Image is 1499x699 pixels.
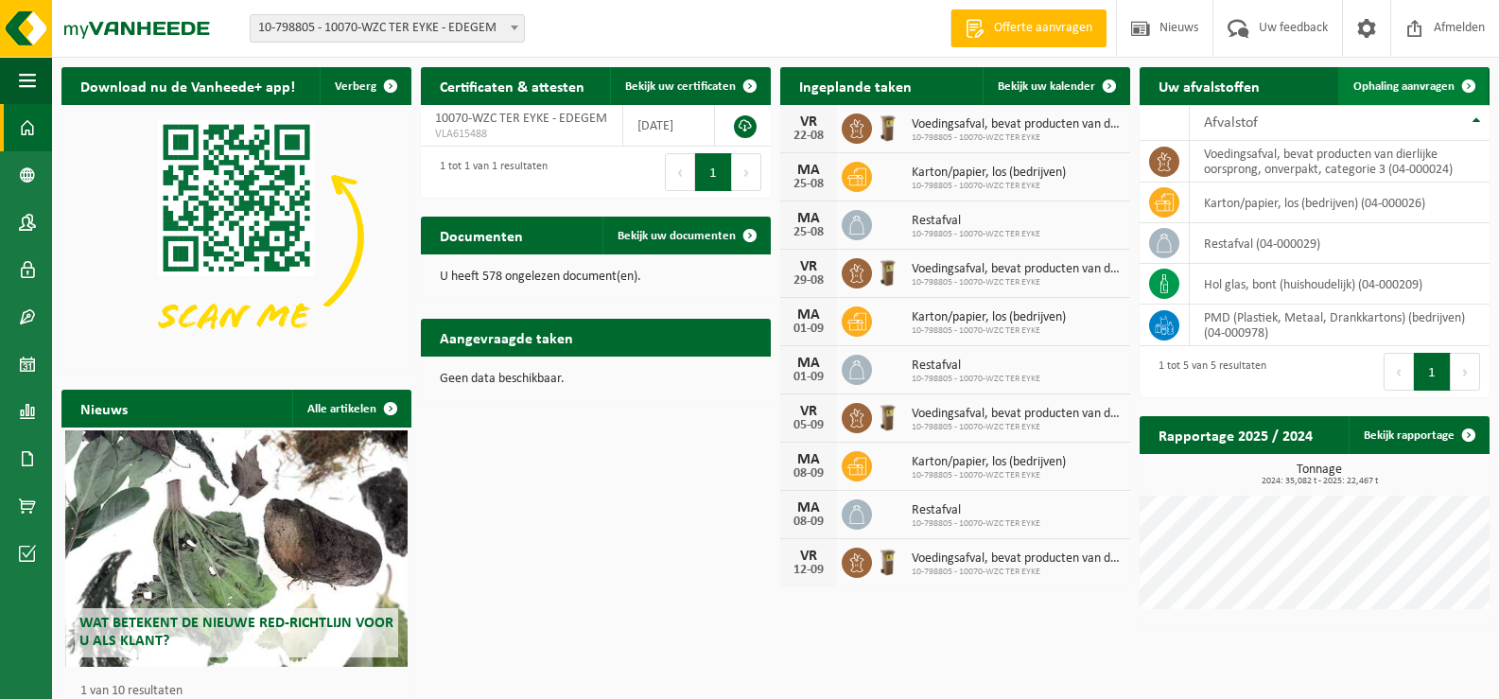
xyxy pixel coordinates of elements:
button: 1 [695,153,732,191]
span: Bekijk uw kalender [998,80,1095,93]
span: Restafval [912,214,1040,229]
span: 10-798805 - 10070-WZC TER EYKE - EDEGEM [250,14,525,43]
div: MA [790,500,828,516]
td: restafval (04-000029) [1190,223,1490,264]
h2: Download nu de Vanheede+ app! [61,67,314,104]
span: 10-798805 - 10070-WZC TER EYKE - EDEGEM [251,15,524,42]
div: 25-08 [790,226,828,239]
td: PMD (Plastiek, Metaal, Drankkartons) (bedrijven) (04-000978) [1190,305,1490,346]
h3: Tonnage [1149,463,1490,486]
span: Bekijk uw documenten [618,230,736,242]
button: Next [732,153,761,191]
img: WB-0140-HPE-BN-01 [872,111,904,143]
a: Offerte aanvragen [950,9,1107,47]
button: Previous [1384,353,1414,391]
span: 10-798805 - 10070-WZC TER EYKE [912,518,1040,530]
div: VR [790,259,828,274]
button: Verberg [320,67,410,105]
span: Restafval [912,503,1040,518]
span: VLA615488 [435,127,608,142]
h2: Nieuws [61,390,147,427]
span: 10-798805 - 10070-WZC TER EYKE [912,470,1066,481]
button: 1 [1414,353,1451,391]
div: MA [790,163,828,178]
div: VR [790,404,828,419]
button: Previous [665,153,695,191]
div: 01-09 [790,323,828,336]
img: WB-0140-HPE-BN-01 [872,545,904,577]
span: Afvalstof [1204,115,1258,131]
span: Offerte aanvragen [989,19,1097,38]
td: karton/papier, los (bedrijven) (04-000026) [1190,183,1490,223]
span: 10-798805 - 10070-WZC TER EYKE [912,132,1121,144]
div: MA [790,307,828,323]
h2: Documenten [421,217,542,253]
div: VR [790,549,828,564]
div: 12-09 [790,564,828,577]
h2: Certificaten & attesten [421,67,603,104]
a: Bekijk uw certificaten [610,67,769,105]
span: Voedingsafval, bevat producten van dierlijke oorsprong, onverpakt, categorie 3 [912,262,1121,277]
span: Karton/papier, los (bedrijven) [912,166,1066,181]
div: 08-09 [790,467,828,481]
div: 25-08 [790,178,828,191]
span: 10-798805 - 10070-WZC TER EYKE [912,181,1066,192]
div: 05-09 [790,419,828,432]
button: Next [1451,353,1480,391]
a: Alle artikelen [292,390,410,428]
h2: Aangevraagde taken [421,319,592,356]
span: Wat betekent de nieuwe RED-richtlijn voor u als klant? [79,616,393,649]
a: Bekijk uw kalender [983,67,1128,105]
h2: Ingeplande taken [780,67,931,104]
span: Bekijk uw certificaten [625,80,736,93]
div: 22-08 [790,130,828,143]
span: Voedingsafval, bevat producten van dierlijke oorsprong, onverpakt, categorie 3 [912,117,1121,132]
span: 10070-WZC TER EYKE - EDEGEM [435,112,607,126]
span: Ophaling aanvragen [1353,80,1455,93]
a: Bekijk uw documenten [602,217,769,254]
div: MA [790,452,828,467]
td: [DATE] [623,105,715,147]
p: Geen data beschikbaar. [440,373,752,386]
span: Voedingsafval, bevat producten van dierlijke oorsprong, onverpakt, categorie 3 [912,407,1121,422]
div: 08-09 [790,516,828,529]
span: 10-798805 - 10070-WZC TER EYKE [912,374,1040,385]
span: 10-798805 - 10070-WZC TER EYKE [912,567,1121,578]
img: Download de VHEPlus App [61,105,411,368]
span: Restafval [912,358,1040,374]
td: voedingsafval, bevat producten van dierlijke oorsprong, onverpakt, categorie 3 (04-000024) [1190,141,1490,183]
img: WB-0140-HPE-BN-01 [872,400,904,432]
div: VR [790,114,828,130]
h2: Rapportage 2025 / 2024 [1140,416,1332,453]
span: 2024: 35,082 t - 2025: 22,467 t [1149,477,1490,486]
div: 1 tot 5 van 5 resultaten [1149,351,1266,393]
span: 10-798805 - 10070-WZC TER EYKE [912,325,1066,337]
span: 10-798805 - 10070-WZC TER EYKE [912,277,1121,288]
a: Ophaling aanvragen [1338,67,1488,105]
a: Wat betekent de nieuwe RED-richtlijn voor u als klant? [65,430,409,667]
p: U heeft 578 ongelezen document(en). [440,271,752,284]
div: 29-08 [790,274,828,288]
span: Karton/papier, los (bedrijven) [912,310,1066,325]
div: MA [790,211,828,226]
div: 1 tot 1 van 1 resultaten [430,151,548,193]
span: 10-798805 - 10070-WZC TER EYKE [912,422,1121,433]
td: hol glas, bont (huishoudelijk) (04-000209) [1190,264,1490,305]
h2: Uw afvalstoffen [1140,67,1279,104]
span: Voedingsafval, bevat producten van dierlijke oorsprong, onverpakt, categorie 3 [912,551,1121,567]
div: 01-09 [790,371,828,384]
span: Verberg [335,80,376,93]
a: Bekijk rapportage [1349,416,1488,454]
img: WB-0140-HPE-BN-01 [872,255,904,288]
div: MA [790,356,828,371]
span: 10-798805 - 10070-WZC TER EYKE [912,229,1040,240]
p: 1 van 10 resultaten [80,685,402,698]
span: Karton/papier, los (bedrijven) [912,455,1066,470]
